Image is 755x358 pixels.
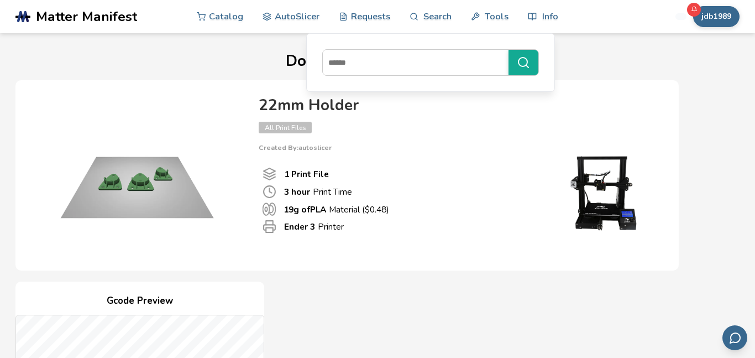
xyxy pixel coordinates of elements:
p: Material ($ 0.48 ) [284,204,389,215]
span: All Print Files [259,122,312,133]
b: 3 hour [284,186,310,198]
span: Matter Manifest [36,9,137,24]
h4: Gcode Preview [15,293,264,310]
p: Printer [284,221,344,232]
b: 1 Print File [284,168,329,180]
b: Ender 3 [284,221,315,232]
h1: Download Your Print File [15,53,740,70]
span: Print Time [263,185,276,199]
h4: 22mm Holder [259,97,657,114]
b: 19 g of PLA [284,204,326,215]
span: Printer [263,220,276,234]
span: Number Of Print files [263,167,276,181]
span: Material Used [263,203,276,216]
button: Send feedback via email [722,325,747,350]
p: Print Time [284,186,352,198]
p: Created By: autoslicer [259,144,657,152]
img: Printer [546,152,657,235]
img: Product [27,91,248,257]
button: jdb1989 [693,6,740,27]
